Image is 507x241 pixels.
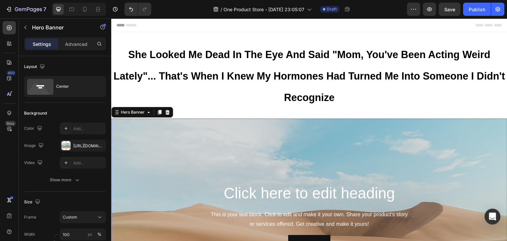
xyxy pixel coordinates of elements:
[220,6,222,13] span: /
[56,79,96,94] div: Center
[469,6,485,13] div: Publish
[33,41,51,48] p: Settings
[32,23,88,31] p: Hero Banner
[485,209,500,224] div: Open Intercom Messenger
[124,3,151,16] div: Undo/Redo
[327,6,337,12] span: Draft
[24,110,47,116] div: Background
[24,158,44,167] div: Video
[24,62,46,71] div: Layout
[444,7,455,12] span: Save
[8,91,35,97] div: Hero Banner
[88,231,92,237] div: px
[24,198,42,207] div: Size
[223,6,304,13] span: One Product Store - [DATE] 23:05:07
[24,231,35,237] label: Width
[60,228,106,240] input: px%
[73,160,104,166] div: Add...
[177,217,219,234] button: Get started
[463,3,491,16] button: Publish
[65,41,87,48] p: Advanced
[97,231,101,237] div: %
[111,18,507,241] iframe: Design area
[73,143,104,149] div: [URL][DOMAIN_NAME]
[24,214,36,220] label: Frame
[60,211,106,223] button: Custom
[24,124,44,133] div: Color
[439,3,460,16] button: Save
[50,177,81,183] div: Show more
[73,126,104,132] div: Add...
[86,230,94,238] button: %
[5,121,16,126] div: Beta
[43,5,46,13] p: 7
[63,214,77,220] span: Custom
[3,3,49,16] button: 7
[24,141,45,150] div: Image
[185,221,211,230] div: Get started
[6,70,16,76] div: 450
[24,174,106,186] button: Show more
[95,230,103,238] button: px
